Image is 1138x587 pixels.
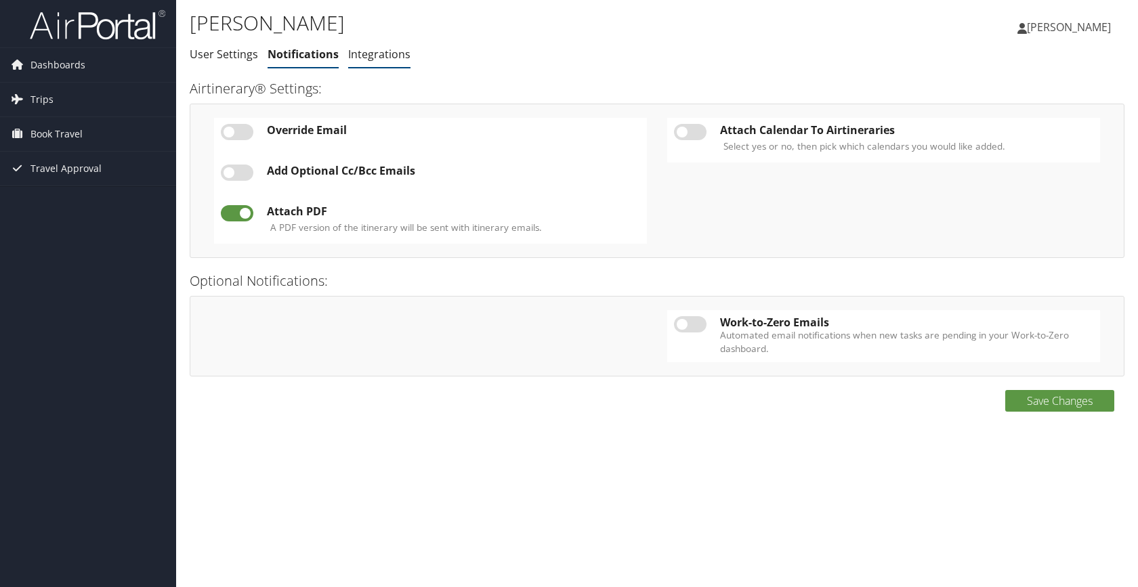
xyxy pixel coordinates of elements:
h3: Airtinerary® Settings: [190,79,1124,98]
span: [PERSON_NAME] [1027,20,1111,35]
h3: Optional Notifications: [190,271,1124,290]
button: Save Changes [1005,390,1114,412]
a: [PERSON_NAME] [1017,7,1124,47]
a: Integrations [348,47,410,62]
span: Book Travel [30,117,83,151]
div: Override Email [267,124,640,136]
img: airportal-logo.png [30,9,165,41]
div: Attach Calendar To Airtineraries [720,124,1093,136]
span: Dashboards [30,48,85,82]
label: A PDF version of the itinerary will be sent with itinerary emails. [270,221,542,234]
div: Work-to-Zero Emails [720,316,1093,328]
div: Attach PDF [267,205,640,217]
span: Trips [30,83,54,116]
span: Travel Approval [30,152,102,186]
h1: [PERSON_NAME] [190,9,813,37]
a: User Settings [190,47,258,62]
a: Notifications [268,47,339,62]
label: Select yes or no, then pick which calendars you would like added. [723,139,1005,153]
label: Automated email notifications when new tasks are pending in your Work-to-Zero dashboard. [720,328,1093,356]
div: Add Optional Cc/Bcc Emails [267,165,640,177]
